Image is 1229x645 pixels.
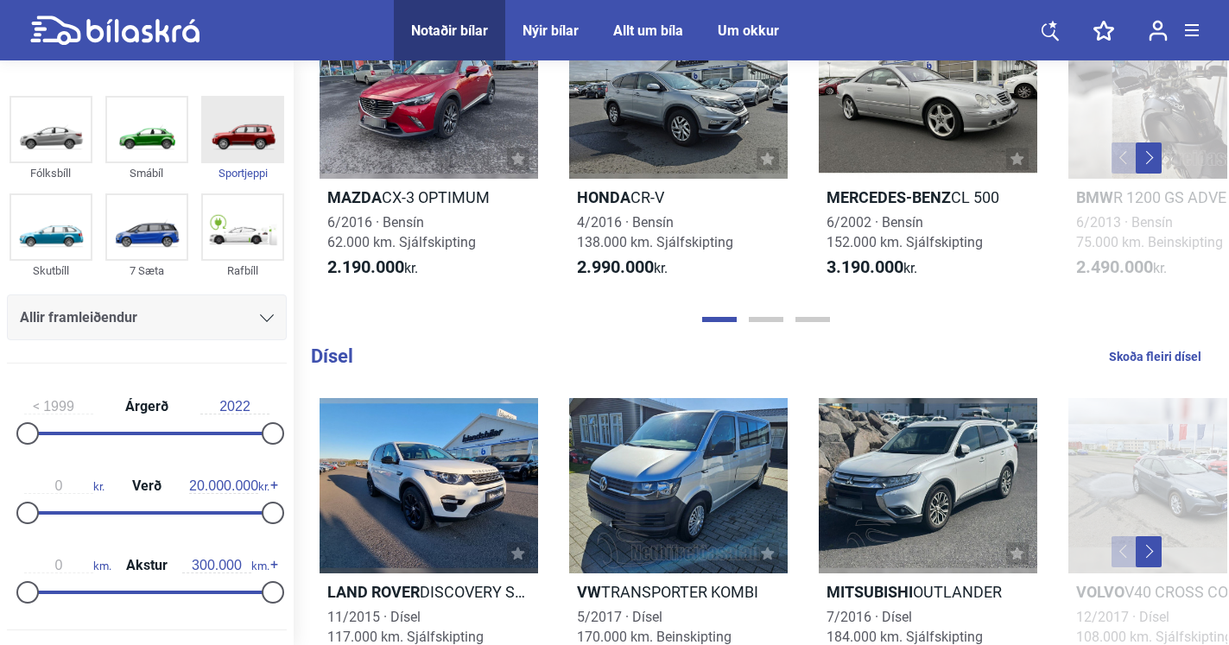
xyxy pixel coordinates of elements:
[121,400,173,414] span: Árgerð
[105,261,188,281] div: 7 Sæta
[1136,142,1162,174] button: Next
[122,559,172,572] span: Akstur
[569,582,788,602] h2: TRANSPORTER KOMBI
[702,317,737,322] button: Page 1
[128,479,166,493] span: Verð
[327,256,404,277] b: 2.190.000
[105,163,188,183] div: Smábíl
[819,187,1037,207] h2: CL 500
[320,187,538,207] h2: CX-3 OPTIMUM
[327,214,476,250] span: 6/2016 · Bensín 62.000 km. Sjálfskipting
[749,317,783,322] button: Page 2
[569,187,788,207] h2: CR-V
[327,583,420,601] b: Land Rover
[827,609,983,645] span: 7/2016 · Dísel 184.000 km. Sjálfskipting
[10,261,92,281] div: Skutbíll
[827,256,903,277] b: 3.190.000
[577,583,601,601] b: VW
[24,558,111,573] span: km.
[1109,345,1201,368] a: Skoða fleiri dísel
[1112,536,1137,567] button: Previous
[819,4,1037,294] a: Mercedes-BenzCL 5006/2002 · Bensín152.000 km. Sjálfskipting3.190.000kr.
[20,306,137,330] span: Allir framleiðendur
[201,163,284,183] div: Sportjeppi
[819,582,1037,602] h2: OUTLANDER
[827,257,917,278] span: kr.
[577,609,732,645] span: 5/2017 · Dísel 170.000 km. Beinskipting
[1112,142,1137,174] button: Previous
[827,583,913,601] b: Mitsubishi
[577,257,668,278] span: kr.
[24,478,105,494] span: kr.
[569,4,788,294] a: HondaCR-V4/2016 · Bensín138.000 km. Sjálfskipting2.990.000kr.
[1076,214,1223,250] span: 6/2013 · Bensín 75.000 km. Beinskipting
[411,22,488,39] a: Notaðir bílar
[795,317,830,322] button: Page 3
[201,261,284,281] div: Rafbíll
[320,582,538,602] h2: DISCOVERY SPORT SE
[327,188,382,206] b: Mazda
[1076,583,1124,601] b: Volvo
[577,214,733,250] span: 4/2016 · Bensín 138.000 km. Sjálfskipting
[1076,256,1153,277] b: 2.490.000
[327,257,418,278] span: kr.
[1076,188,1113,206] b: BMW
[827,214,983,250] span: 6/2002 · Bensín 152.000 km. Sjálfskipting
[320,4,538,294] a: MazdaCX-3 OPTIMUM6/2016 · Bensín62.000 km. Sjálfskipting2.190.000kr.
[1149,20,1168,41] img: user-login.svg
[577,188,630,206] b: Honda
[577,256,654,277] b: 2.990.000
[613,22,683,39] a: Allt um bíla
[10,163,92,183] div: Fólksbíll
[189,478,269,494] span: kr.
[327,609,484,645] span: 11/2015 · Dísel 117.000 km. Sjálfskipting
[1076,257,1167,278] span: kr.
[523,22,579,39] a: Nýir bílar
[718,22,779,39] a: Um okkur
[311,345,353,367] b: Dísel
[827,188,951,206] b: Mercedes-Benz
[182,558,269,573] span: km.
[1136,536,1162,567] button: Next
